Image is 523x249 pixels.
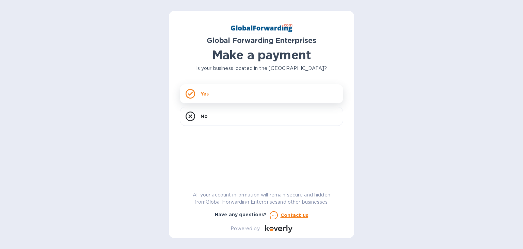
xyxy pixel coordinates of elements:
[180,191,343,206] p: All your account information will remain secure and hidden from Global Forwarding Enterprises and...
[201,90,209,97] p: Yes
[281,213,308,218] u: Contact us
[207,36,316,45] b: Global Forwarding Enterprises
[180,65,343,72] p: Is your business located in the [GEOGRAPHIC_DATA]?
[215,212,267,217] b: Have any questions?
[201,113,208,120] p: No
[231,225,259,232] p: Powered by
[180,48,343,62] h1: Make a payment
